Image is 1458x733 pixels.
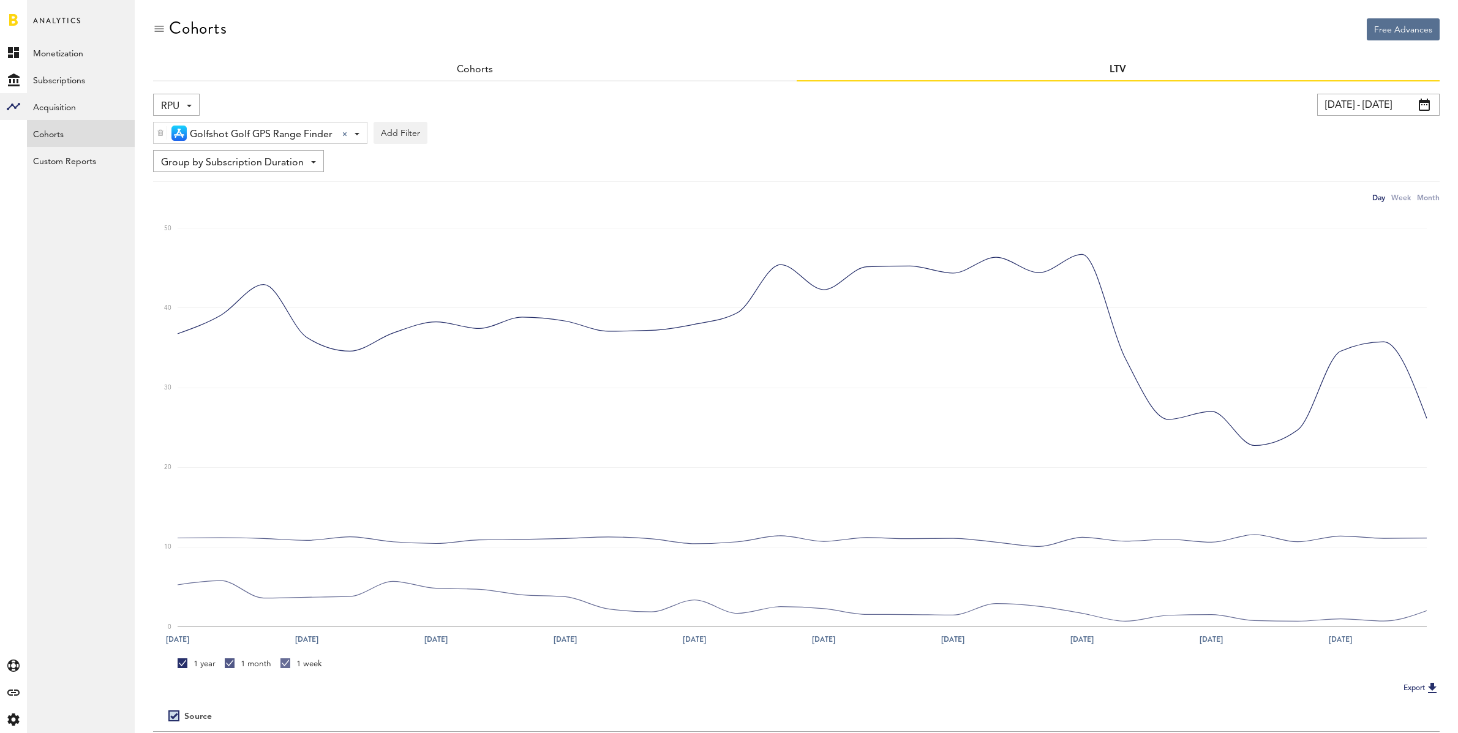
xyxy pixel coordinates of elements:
a: Cohorts [457,65,493,75]
text: 30 [164,385,171,391]
div: Month [1417,191,1440,204]
img: 21.png [171,126,187,141]
text: [DATE] [554,634,577,645]
button: Export [1400,680,1440,696]
div: Delete [154,122,167,143]
a: Cohorts [27,120,135,147]
text: [DATE] [1070,634,1094,645]
a: Subscriptions [27,66,135,93]
a: LTV [1110,65,1126,75]
text: [DATE] [1329,634,1353,645]
text: [DATE] [941,634,964,645]
text: [DATE] [812,634,835,645]
img: Export [1425,680,1440,695]
div: Source [184,712,212,722]
span: Analytics [33,13,81,39]
text: 10 [164,544,171,551]
span: Golfshot Golf GPS Range Finder [190,124,333,145]
text: [DATE] [1200,634,1223,645]
div: 1 month [225,658,271,669]
button: Add Filter [374,122,427,144]
text: [DATE] [295,634,318,645]
a: Acquisition [27,93,135,120]
div: 1 year [178,658,216,669]
text: [DATE] [683,634,706,645]
text: [DATE] [424,634,448,645]
div: Clear [342,132,347,137]
text: 50 [164,225,171,231]
img: trash_awesome_blue.svg [157,129,164,137]
div: Week [1391,191,1411,204]
button: Free Advances [1367,18,1440,40]
div: 1 week [280,658,322,669]
text: 40 [164,305,171,311]
span: RPU [161,96,179,117]
div: Day [1372,191,1385,204]
div: Cohorts [169,18,227,38]
text: [DATE] [166,634,189,645]
a: Custom Reports [27,147,135,174]
span: Group by Subscription Duration [161,152,304,173]
a: Monetization [27,39,135,66]
text: 0 [168,624,171,630]
text: 20 [164,465,171,471]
